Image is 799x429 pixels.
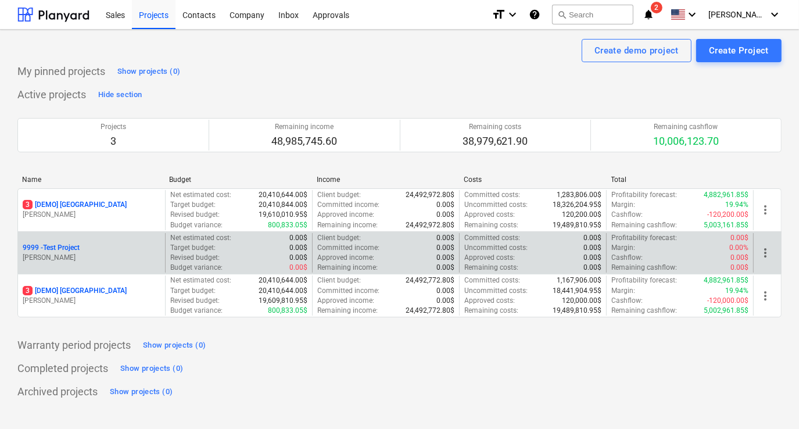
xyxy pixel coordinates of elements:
p: -120,000.00$ [707,296,748,306]
p: 0.00$ [289,233,307,243]
p: 0.00$ [436,253,454,263]
p: Remaining cashflow : [611,220,677,230]
p: Warranty period projects [17,338,131,352]
p: 0.00$ [436,243,454,253]
p: Committed costs : [464,276,520,285]
div: Show projects (0) [143,339,206,352]
div: Create Project [709,43,769,58]
p: 0.00$ [730,253,748,263]
button: Search [552,5,633,24]
p: Target budget : [170,200,216,210]
p: 0.00$ [583,233,601,243]
p: Margin : [611,243,635,253]
p: 5,003,161.85$ [704,220,748,230]
p: 5,002,961.85$ [704,306,748,316]
p: Remaining income [271,122,337,132]
p: Remaining income : [317,220,378,230]
p: 0.00$ [436,233,454,243]
p: Budget variance : [170,263,223,273]
p: Approved income : [317,253,374,263]
i: format_size [492,8,506,22]
p: 0.00$ [289,253,307,263]
p: 19,489,810.95$ [553,220,601,230]
div: Costs [464,176,601,184]
span: 3 [23,200,33,209]
p: 0.00$ [436,286,454,296]
p: Uncommitted costs : [464,286,528,296]
p: 4,882,961.85$ [704,276,748,285]
p: Committed costs : [464,233,520,243]
p: Profitability forecast : [611,190,677,200]
p: 19.94% [725,200,748,210]
p: 9999 - Test Project [23,243,80,253]
p: 0.00$ [730,263,748,273]
p: [PERSON_NAME] [23,296,160,306]
p: 0.00$ [289,243,307,253]
p: Remaining costs : [464,306,518,316]
button: Hide section [95,85,145,104]
p: Committed income : [317,286,379,296]
div: Create demo project [594,43,679,58]
p: Committed income : [317,200,379,210]
button: Show projects (0) [114,62,183,81]
span: more_vert [758,203,772,217]
p: Client budget : [317,190,361,200]
p: 120,200.00$ [562,210,601,220]
p: 0.00$ [436,200,454,210]
p: Cashflow : [611,253,643,263]
button: Create demo project [582,39,691,62]
p: Margin : [611,286,635,296]
p: [PERSON_NAME] [23,210,160,220]
p: Target budget : [170,286,216,296]
p: Remaining cashflow : [611,263,677,273]
p: Remaining cashflow : [611,306,677,316]
p: 0.00$ [289,263,307,273]
span: search [557,10,567,19]
p: Net estimated cost : [170,276,231,285]
p: 20,410,644.00$ [259,276,307,285]
p: Profitability forecast : [611,276,677,285]
p: 38,979,621.90 [463,134,528,148]
button: Show projects (0) [117,359,186,378]
p: Budget variance : [170,306,223,316]
p: [PERSON_NAME] [23,253,160,263]
p: 24,492,972.80$ [406,190,454,200]
p: 0.00$ [583,243,601,253]
p: 18,326,204.95$ [553,200,601,210]
p: -120,200.00$ [707,210,748,220]
p: Revised budget : [170,296,220,306]
p: Net estimated cost : [170,190,231,200]
p: Committed income : [317,243,379,253]
p: 0.00$ [436,210,454,220]
p: 800,833.05$ [268,306,307,316]
div: 3[DEMO] [GEOGRAPHIC_DATA][PERSON_NAME] [23,286,160,306]
div: Show projects (0) [110,385,173,399]
p: 0.00$ [436,296,454,306]
p: Archived projects [17,385,98,399]
div: Total [611,176,749,184]
div: Hide section [98,88,142,102]
div: Income [317,176,454,184]
i: notifications [643,8,654,22]
p: Uncommitted costs : [464,200,528,210]
p: Budget variance : [170,220,223,230]
p: Remaining costs : [464,263,518,273]
p: Remaining costs : [464,220,518,230]
iframe: Chat Widget [741,373,799,429]
p: 0.00% [729,243,748,253]
button: Create Project [696,39,782,62]
span: 2 [651,2,662,13]
button: Show projects (0) [107,382,175,401]
i: keyboard_arrow_down [685,8,699,22]
span: 3 [23,286,33,295]
p: My pinned projects [17,65,105,78]
p: 120,000.00$ [562,296,601,306]
p: 19,609,810.95$ [259,296,307,306]
p: 0.00$ [730,233,748,243]
p: [DEMO] [GEOGRAPHIC_DATA] [23,286,127,296]
p: 19.94% [725,286,748,296]
p: Revised budget : [170,253,220,263]
p: Target budget : [170,243,216,253]
p: 24,492,772.80$ [406,306,454,316]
